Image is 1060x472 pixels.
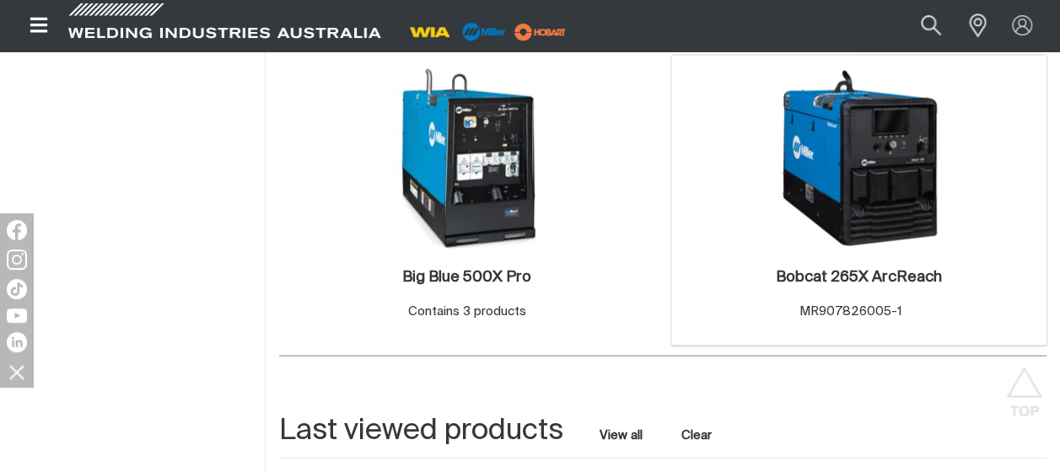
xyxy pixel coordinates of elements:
img: Big Blue 500X Pro [377,67,557,248]
span: MR907826005-1 [799,304,902,317]
h2: Big Blue 500X Pro [402,269,531,284]
h2: Bobcat 265X ArcReach [776,269,942,284]
button: Clear all last viewed products [678,423,716,446]
img: Facebook [7,220,27,240]
input: Product name or item number... [881,7,960,45]
img: TikTok [7,279,27,299]
div: Contains 3 products [408,302,526,321]
img: YouTube [7,308,27,323]
a: View all last viewed products [599,426,642,443]
img: Bobcat 265X ArcReach [769,67,950,248]
button: Search products [902,7,960,45]
img: LinkedIn [7,332,27,352]
a: Big Blue 500X Pro [402,267,531,287]
a: miller [509,25,571,38]
img: Instagram [7,249,27,270]
img: miller [509,19,571,45]
a: Bobcat 265X ArcReach [776,267,942,287]
h2: Last viewed products [279,411,563,449]
img: hide socials [3,357,31,386]
button: Scroll to top [1005,367,1043,405]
